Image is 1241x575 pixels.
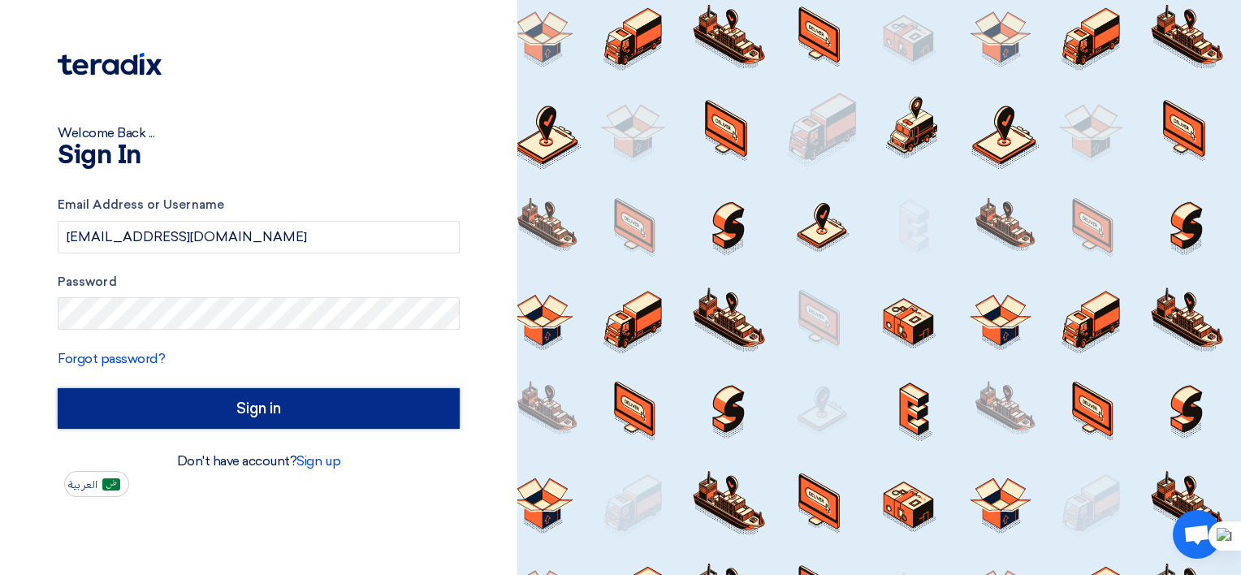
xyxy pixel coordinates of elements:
div: Don't have account? [58,452,460,471]
input: Enter your business email or username [58,221,460,253]
h1: Sign In [58,143,460,169]
a: Sign up [296,453,340,469]
div: Welcome Back ... [58,123,460,143]
span: العربية [68,479,97,491]
img: ar-AR.png [102,478,120,491]
a: Open chat [1173,510,1222,559]
button: العربية [64,471,129,497]
label: Password [58,273,460,292]
input: Sign in [58,388,460,429]
a: Forgot password? [58,351,165,366]
img: Teradix logo [58,53,162,76]
label: Email Address or Username [58,196,460,214]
